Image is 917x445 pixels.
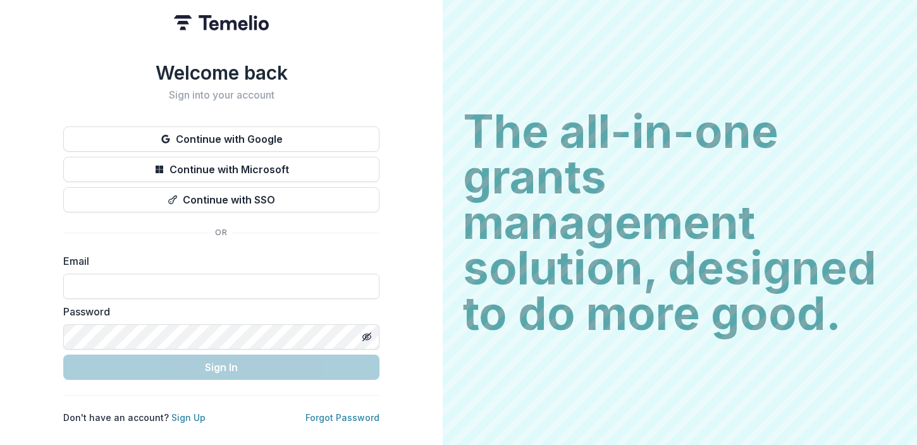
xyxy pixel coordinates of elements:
button: Continue with Microsoft [63,157,379,182]
button: Continue with SSO [63,187,379,212]
a: Sign Up [171,412,206,423]
button: Toggle password visibility [357,327,377,347]
p: Don't have an account? [63,411,206,424]
label: Password [63,304,372,319]
label: Email [63,253,372,269]
button: Sign In [63,355,379,380]
h2: Sign into your account [63,89,379,101]
img: Temelio [174,15,269,30]
button: Continue with Google [63,126,379,152]
a: Forgot Password [305,412,379,423]
h1: Welcome back [63,61,379,84]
